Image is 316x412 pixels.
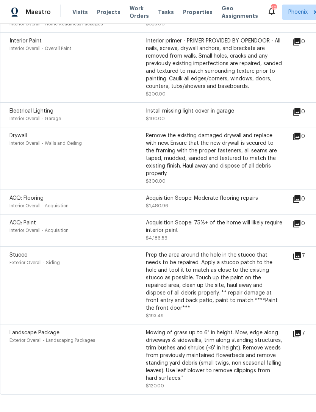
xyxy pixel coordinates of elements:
span: Interior Overall - Overall Paint [9,46,71,51]
div: 29 [271,5,276,12]
span: Geo Assignments [222,5,258,20]
div: Acquisition Scope: 75%+ of the home will likely require interior paint [146,219,282,234]
span: $4,186.56 [146,236,167,240]
span: Drywall [9,133,27,138]
div: Prep the area around the hole in the stucco that needs to be repaired. Apply a stucoo patch to th... [146,251,282,312]
span: Electrical Lighting [9,108,53,114]
div: Interior primer - PRIMER PROVIDED BY OPENDOOR - All nails, screws, drywall anchors, and brackets ... [146,37,282,90]
span: $200.00 [146,92,166,96]
span: Exterior Overall - Landscaping Packages [9,338,95,343]
span: Interior Paint [9,38,42,44]
span: Visits [72,8,88,16]
span: $100.00 [146,116,165,121]
span: ACQ: Paint [9,220,36,226]
span: Maestro [26,8,51,16]
div: Mowing of grass up to 6" in height. Mow, edge along driveways & sidewalks, trim along standing st... [146,329,282,382]
span: Properties [183,8,213,16]
span: Projects [97,8,120,16]
span: $193.49 [146,313,164,318]
span: Phoenix [288,8,308,16]
span: Work Orders [130,5,149,20]
span: Stucco [9,252,28,258]
span: $120.00 [146,384,164,388]
div: Remove the existing damaged drywall and replace with new. Ensure that the new drywall is secured ... [146,132,282,177]
span: $1,480.96 [146,204,168,208]
span: Interior Overall - Walls and Ceiling [9,141,82,146]
div: Install missing light cover in garage [146,107,282,115]
div: Acquisition Scope: Moderate flooring repairs [146,194,282,202]
span: Interior Overall - Acquisition [9,204,69,208]
span: Interior Overall - Acquisition [9,228,69,233]
span: Exterior Overall - Siding [9,260,60,265]
span: Landscape Package [9,330,59,335]
span: Interior Overall - Home Readiness Packages [9,22,103,26]
span: $925.00 [146,22,165,26]
span: $300.00 [146,179,166,183]
span: ACQ: Flooring [9,196,44,201]
span: Interior Overall - Garage [9,116,61,121]
span: Tasks [158,9,174,15]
